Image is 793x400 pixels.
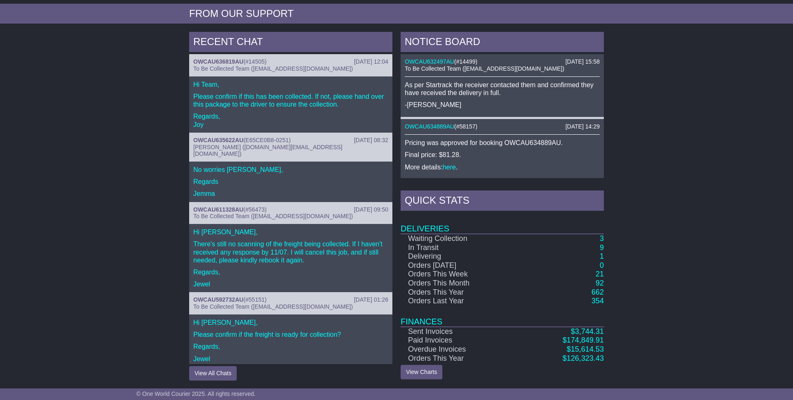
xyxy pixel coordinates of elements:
p: More details: . [405,163,600,171]
span: #56473 [245,206,265,213]
td: Waiting Collection [401,234,520,243]
td: Orders This Month [401,279,520,288]
span: 174,849.91 [567,336,604,344]
p: Regards, Joy [193,112,388,128]
p: Regards [193,178,388,186]
div: ( ) [193,296,388,303]
a: 9 [600,243,604,252]
a: $3,744.31 [571,327,604,336]
span: To Be Collected Team ([EMAIL_ADDRESS][DOMAIN_NAME]) [193,303,353,310]
p: There's still no scanning of the freight being collected. If I haven't received any response by 1... [193,240,388,264]
div: Quick Stats [401,190,604,213]
a: OWCAU636819AU [193,58,243,65]
a: 354 [591,297,604,305]
a: 3 [600,234,604,243]
div: [DATE] 15:58 [565,58,600,65]
a: View Charts [401,365,442,379]
a: OWCAU632497AU [405,58,454,65]
p: Regards, [193,268,388,276]
div: Keywords by Traffic [93,53,136,58]
span: #14499 [456,58,476,65]
span: [PERSON_NAME] ([DOMAIN_NAME][EMAIL_ADDRESS][DOMAIN_NAME]) [193,144,342,157]
td: Orders This Week [401,270,520,279]
div: ( ) [405,58,600,65]
img: logo_orange.svg [13,13,20,20]
p: Jewel [193,280,388,288]
button: View All Chats [189,366,237,381]
p: -[PERSON_NAME] [405,101,600,109]
a: 1 [600,252,604,260]
td: Orders Last Year [401,297,520,306]
a: $126,323.43 [563,354,604,362]
div: [DATE] 01:26 [354,296,388,303]
span: 15,614.53 [571,345,604,353]
img: tab_keywords_by_traffic_grey.svg [83,52,90,59]
td: Delivering [401,252,520,261]
p: Regards, [193,343,388,350]
td: Overdue Invoices [401,345,520,354]
p: Hi [PERSON_NAME], [193,228,388,236]
span: To Be Collected Team ([EMAIL_ADDRESS][DOMAIN_NAME]) [193,213,353,219]
p: Hi [PERSON_NAME], [193,319,388,326]
td: Sent Invoices [401,327,520,336]
a: $15,614.53 [567,345,604,353]
td: Orders This Year [401,354,520,363]
span: To Be Collected Team ([EMAIL_ADDRESS][DOMAIN_NAME]) [405,65,564,72]
a: OWCAU611328AU [193,206,243,213]
span: #58157 [456,123,476,130]
div: [DATE] 09:50 [354,206,388,213]
div: [DATE] 08:32 [354,137,388,144]
span: 126,323.43 [567,354,604,362]
p: Hi Team, [193,81,388,88]
p: No worries [PERSON_NAME], [193,166,388,174]
a: 21 [596,270,604,278]
td: Deliveries [401,213,604,234]
img: tab_domain_overview_orange.svg [24,52,31,59]
span: #55151 [245,296,265,303]
td: Orders [DATE] [401,261,520,270]
div: ( ) [193,58,388,65]
p: As per Startrack the receiver contacted them and confirmed they have received the delivery in full. [405,81,600,97]
div: NOTICE BOARD [401,32,604,54]
p: Jemma [193,190,388,198]
span: To Be Collected Team ([EMAIL_ADDRESS][DOMAIN_NAME]) [193,65,353,72]
div: Domain: [DOMAIN_NAME] [21,21,91,28]
a: 662 [591,288,604,296]
div: Domain Overview [33,53,74,58]
span: 3,744.31 [575,327,604,336]
div: [DATE] 14:29 [565,123,600,130]
td: Orders This Year [401,288,520,297]
a: 92 [596,279,604,287]
div: FROM OUR SUPPORT [189,8,604,20]
span: © One World Courier 2025. All rights reserved. [136,390,256,397]
img: website_grey.svg [13,21,20,28]
span: E65CE0B8-0251 [245,137,289,143]
td: Finances [401,306,604,327]
div: ( ) [193,206,388,213]
td: Paid Invoices [401,336,520,345]
div: ( ) [405,123,600,130]
a: $174,849.91 [563,336,604,344]
p: Please confirm if the freight is ready for collection? [193,331,388,338]
p: Jewel [193,355,388,363]
div: ( ) [193,137,388,144]
p: Pricing was approved for booking OWCAU634889AU. [405,139,600,147]
p: Final price: $81.28. [405,151,600,159]
span: #14505 [245,58,265,65]
a: OWCAU592732AU [193,296,243,303]
td: In Transit [401,243,520,252]
a: 0 [600,261,604,269]
div: RECENT CHAT [189,32,392,54]
a: OWCAU634889AU [405,123,454,130]
div: [DATE] 12:04 [354,58,388,65]
p: Please confirm if this has been collected. If not, please hand over this package to the driver to... [193,93,388,108]
a: OWCAU635622AU [193,137,243,143]
div: v 4.0.25 [23,13,40,20]
a: here [443,164,456,171]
